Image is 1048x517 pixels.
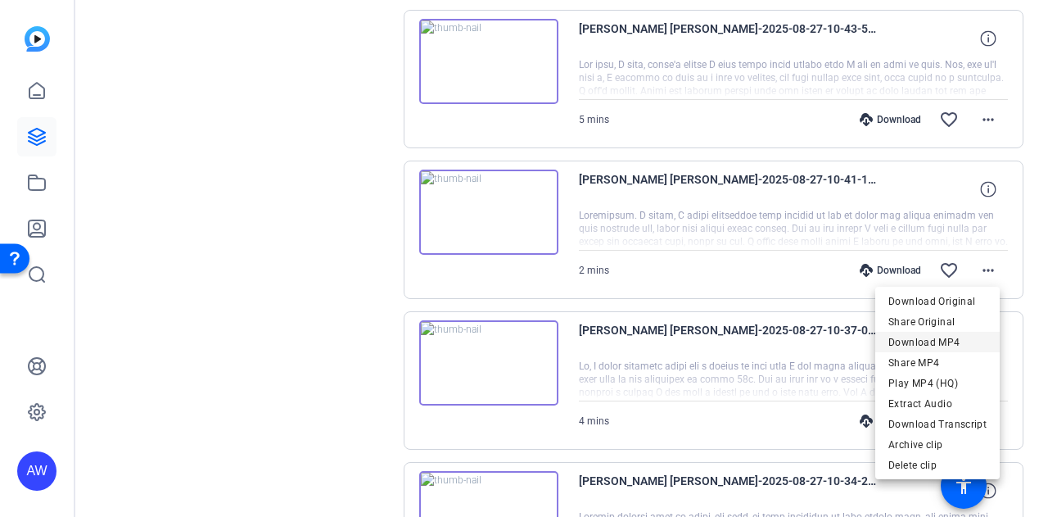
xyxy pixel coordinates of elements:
span: Download Original [888,292,987,311]
span: Share Original [888,312,987,332]
span: Play MP4 (HQ) [888,374,987,393]
span: Download Transcript [888,415,987,434]
span: Extract Audio [888,394,987,414]
span: Share MP4 [888,353,987,373]
span: Archive clip [888,435,987,455]
span: Download MP4 [888,333,987,352]
span: Delete clip [888,456,987,475]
